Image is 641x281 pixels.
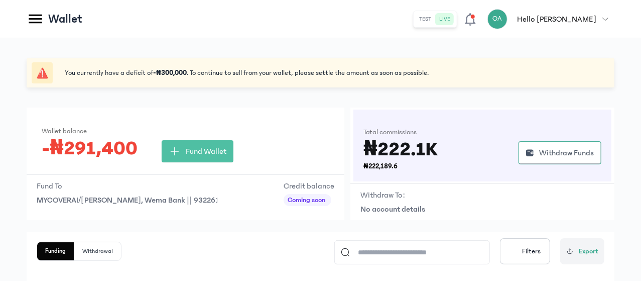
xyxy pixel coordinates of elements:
[360,189,405,201] p: Withdraw To:
[487,9,614,29] button: OAHello [PERSON_NAME]
[360,203,604,215] p: No account details
[500,238,550,264] button: Filters
[560,238,604,264] button: Export
[518,13,596,25] p: Hello [PERSON_NAME]
[42,126,87,136] span: Wallet balance
[288,195,325,205] span: Coming soon
[284,180,334,192] p: Credit balance
[186,145,226,157] span: Fund Wallet
[487,9,507,29] div: OA
[363,127,417,137] span: Total commissions
[579,246,598,257] span: Export
[74,242,121,260] button: Withdrawal
[42,140,138,156] h3: -₦291,400
[37,242,74,260] button: Funding
[363,161,438,171] p: ₦222,189.6
[436,13,455,25] button: live
[416,13,436,25] button: test
[153,69,187,77] b: -₦300,000
[37,180,217,192] p: Fund To
[162,140,233,162] button: Fund Wallet
[519,141,601,164] button: Withdraw Funds
[65,68,429,78] span: You currently have a deficit of . To continue to sell from your wallet, please settle the amount ...
[363,141,438,157] h3: ₦222.1K
[539,147,594,159] span: Withdraw Funds
[37,194,217,206] button: MYCOVERAI/[PERSON_NAME], Wema Bank || 9322616795
[48,11,82,27] p: Wallet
